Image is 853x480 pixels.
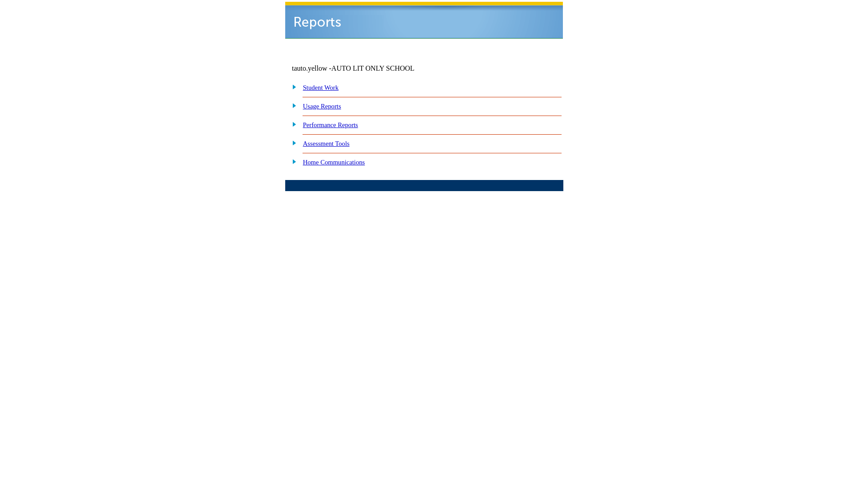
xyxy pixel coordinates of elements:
[292,64,455,72] td: tauto.yellow -
[287,139,297,147] img: plus.gif
[303,84,339,91] a: Student Work
[287,83,297,91] img: plus.gif
[285,2,563,39] img: header
[303,103,341,110] a: Usage Reports
[303,159,365,166] a: Home Communications
[287,157,297,165] img: plus.gif
[287,101,297,109] img: plus.gif
[287,120,297,128] img: plus.gif
[331,64,415,72] nobr: AUTO LIT ONLY SCHOOL
[303,140,350,147] a: Assessment Tools
[303,121,358,128] a: Performance Reports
